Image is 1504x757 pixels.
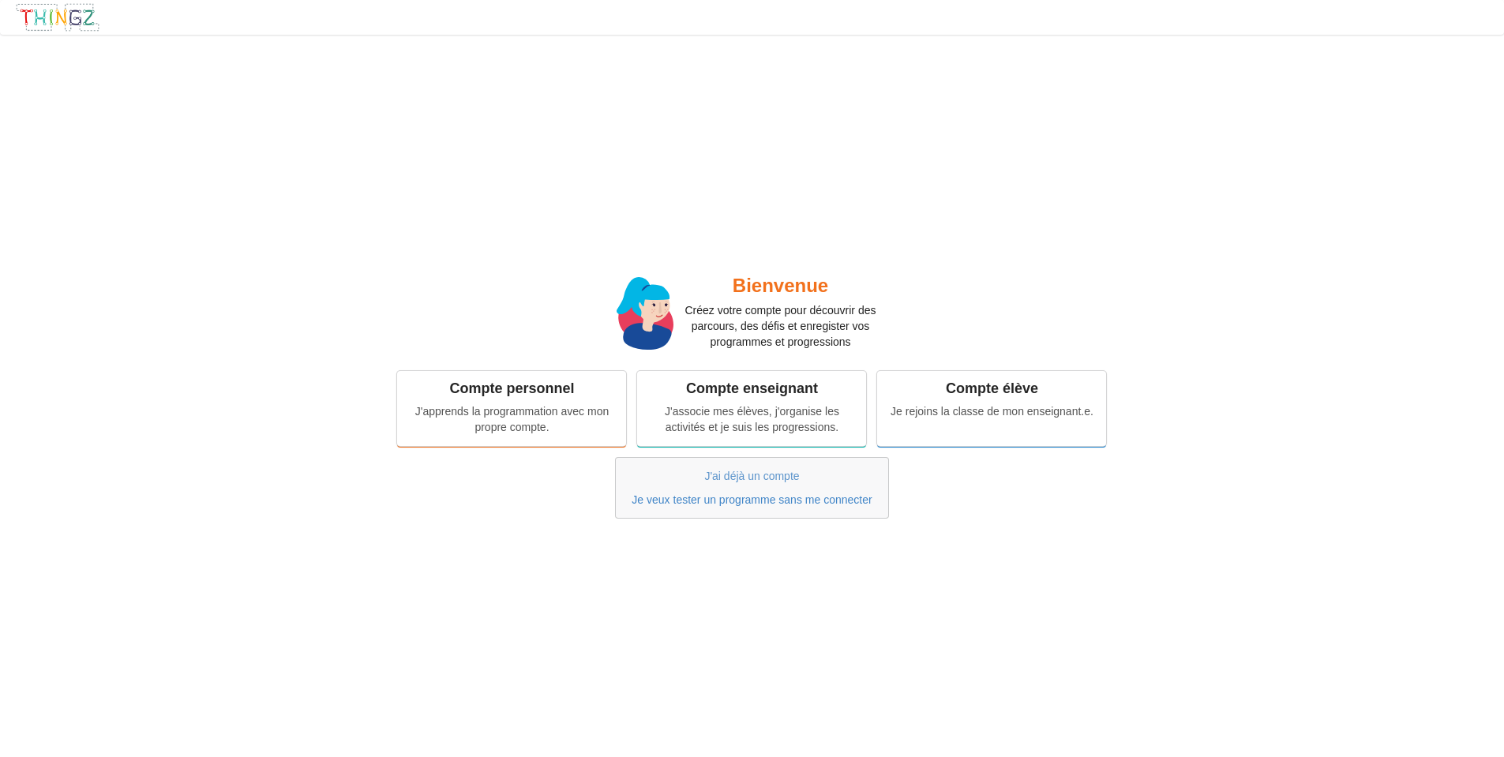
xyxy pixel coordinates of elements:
div: Je rejoins la classe de mon enseignant.e. [888,403,1095,419]
div: J'associe mes élèves, j'organise les activités et je suis les progressions. [648,403,855,435]
h2: Bienvenue [673,274,887,298]
p: Créez votre compte pour découvrir des parcours, des défis et enregister vos programmes et progres... [673,302,887,350]
a: Je veux tester un programme sans me connecter [632,493,872,506]
div: Compte élève [888,380,1095,398]
a: Compte enseignantJ'associe mes élèves, j'organise les activités et je suis les progressions. [637,371,866,445]
div: Compte enseignant [648,380,855,398]
div: Compte personnel [408,380,615,398]
div: J'apprends la programmation avec mon propre compte. [408,403,615,435]
a: Compte personnelJ'apprends la programmation avec mon propre compte. [397,371,626,445]
img: thingz_logo.png [15,2,100,32]
img: miss.svg [617,277,673,350]
a: J'ai déjà un compte [704,470,799,482]
a: Compte élèveJe rejoins la classe de mon enseignant.e. [877,371,1106,445]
